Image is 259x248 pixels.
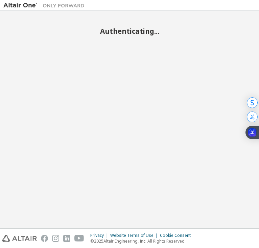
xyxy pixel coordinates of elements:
[63,235,70,242] img: linkedin.svg
[160,233,195,238] div: Cookie Consent
[110,233,160,238] div: Website Terms of Use
[2,235,37,242] img: altair_logo.svg
[41,235,48,242] img: facebook.svg
[90,238,195,244] p: © 2025 Altair Engineering, Inc. All Rights Reserved.
[3,2,88,9] img: Altair One
[74,235,84,242] img: youtube.svg
[90,233,110,238] div: Privacy
[52,235,59,242] img: instagram.svg
[3,27,256,35] h2: Authenticating...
